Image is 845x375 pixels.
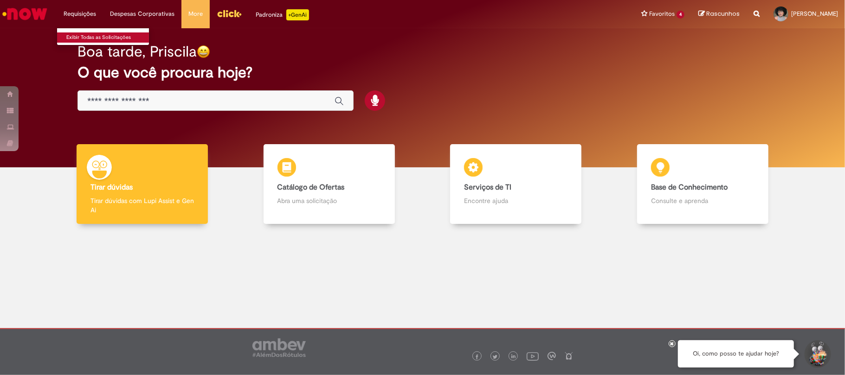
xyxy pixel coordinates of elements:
[651,183,728,192] b: Base de Conhecimento
[565,352,573,360] img: logo_footer_naosei.png
[236,144,423,224] a: Catálogo de Ofertas Abra uma solicitação
[464,183,511,192] b: Serviços de TI
[252,338,306,357] img: logo_footer_ambev_rotulo_gray.png
[57,28,149,45] ul: Requisições
[475,355,479,359] img: logo_footer_facebook.png
[609,144,796,224] a: Base de Conhecimento Consulte e aprenda
[548,352,556,360] img: logo_footer_workplace.png
[90,196,194,215] p: Tirar dúvidas com Lupi Assist e Gen Ai
[90,183,133,192] b: Tirar dúvidas
[649,9,675,19] span: Favoritos
[64,9,96,19] span: Requisições
[277,183,345,192] b: Catálogo de Ofertas
[217,6,242,20] img: click_logo_yellow_360x200.png
[527,350,539,362] img: logo_footer_youtube.png
[57,32,159,43] a: Exibir Todas as Solicitações
[706,9,740,18] span: Rascunhos
[188,9,203,19] span: More
[678,340,794,368] div: Oi, como posso te ajudar hoje?
[423,144,610,224] a: Serviços de TI Encontre ajuda
[286,9,309,20] p: +GenAi
[791,10,838,18] span: [PERSON_NAME]
[677,11,684,19] span: 4
[511,354,516,360] img: logo_footer_linkedin.png
[277,196,381,205] p: Abra uma solicitação
[803,340,831,368] button: Iniciar Conversa de Suporte
[698,10,740,19] a: Rascunhos
[1,5,49,23] img: ServiceNow
[197,45,210,58] img: happy-face.png
[110,9,174,19] span: Despesas Corporativas
[464,196,568,205] p: Encontre ajuda
[493,355,497,359] img: logo_footer_twitter.png
[77,44,197,60] h2: Boa tarde, Priscila
[651,196,755,205] p: Consulte e aprenda
[256,9,309,20] div: Padroniza
[49,144,236,224] a: Tirar dúvidas Tirar dúvidas com Lupi Assist e Gen Ai
[77,64,768,81] h2: O que você procura hoje?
